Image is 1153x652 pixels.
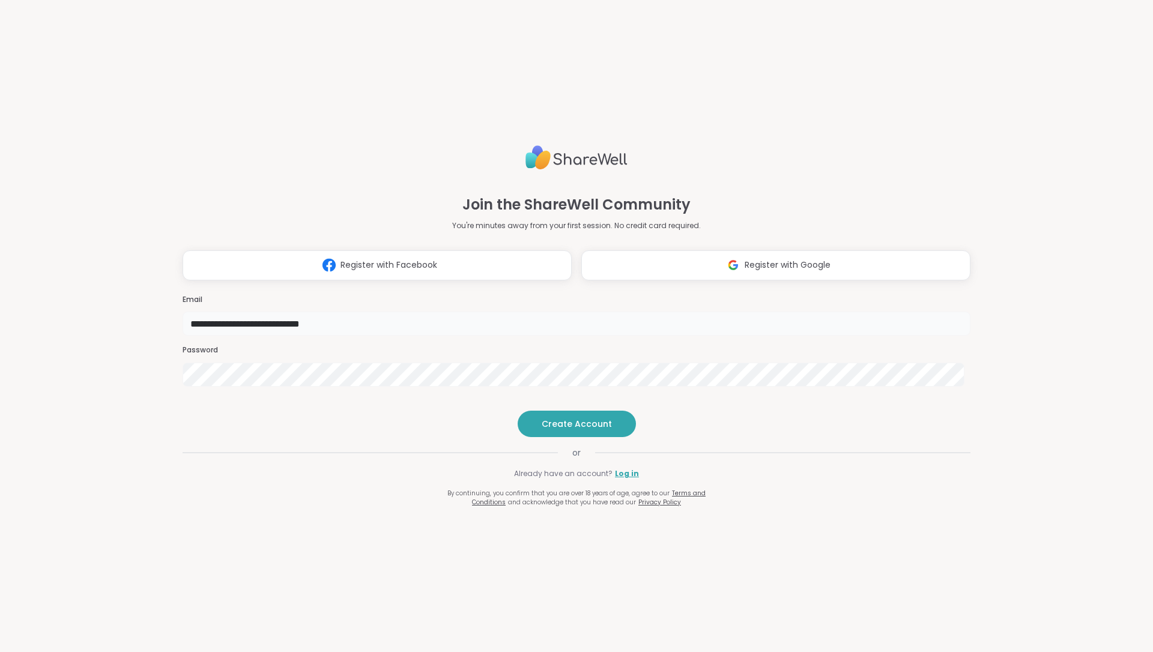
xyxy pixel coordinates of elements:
h1: Join the ShareWell Community [462,194,691,216]
button: Create Account [518,411,636,437]
h3: Password [183,345,970,355]
h3: Email [183,295,970,305]
button: Register with Google [581,250,970,280]
span: or [558,447,595,459]
img: ShareWell Logomark [318,254,340,276]
span: Register with Facebook [340,259,437,271]
span: By continuing, you confirm that you are over 18 years of age, agree to our [447,489,670,498]
span: Register with Google [745,259,831,271]
button: Register with Facebook [183,250,572,280]
a: Privacy Policy [638,498,681,507]
span: and acknowledge that you have read our [508,498,636,507]
p: You're minutes away from your first session. No credit card required. [452,220,701,231]
img: ShareWell Logomark [722,254,745,276]
a: Terms and Conditions [472,489,706,507]
img: ShareWell Logo [525,140,628,175]
a: Log in [615,468,639,479]
span: Create Account [542,418,612,430]
span: Already have an account? [514,468,613,479]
